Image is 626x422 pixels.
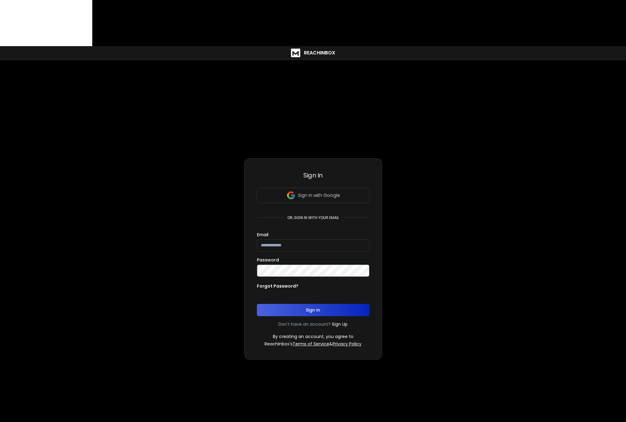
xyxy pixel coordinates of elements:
h1: ReachInbox [304,49,335,57]
p: Forgot Password? [257,283,298,289]
p: ReachInbox's & [265,341,361,347]
p: Don't have an account? [278,321,331,327]
h3: Sign In [257,171,369,180]
a: ReachInbox [291,49,335,57]
p: or, sign in with your email [285,215,341,220]
p: By creating an account, you agree to [273,333,353,340]
label: Password [257,258,279,262]
a: Privacy Policy [333,341,361,347]
label: Email [257,233,269,237]
button: Sign in with Google [257,188,369,203]
a: Terms of Service [293,341,329,347]
p: Sign in with Google [298,192,340,198]
button: Sign In [257,304,369,316]
a: Sign Up [332,321,348,327]
img: logo [291,49,300,57]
